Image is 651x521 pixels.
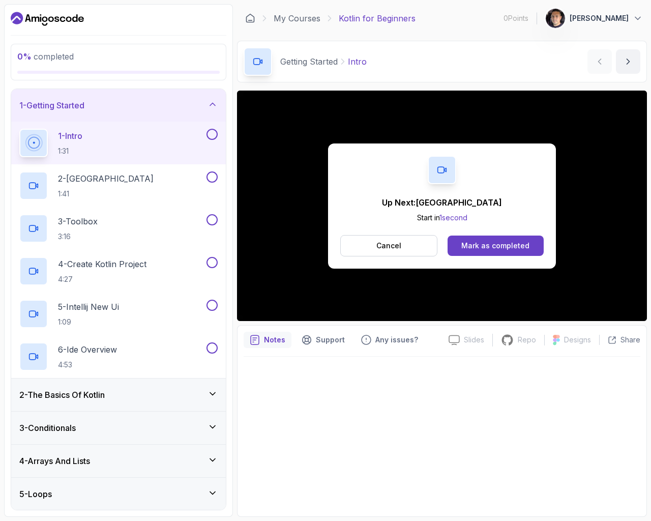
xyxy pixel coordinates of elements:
[19,342,218,371] button: 6-Ide Overview4:53
[11,445,226,477] button: 4-Arrays And Lists
[11,89,226,122] button: 1-Getting Started
[58,189,154,199] p: 1:41
[19,171,218,200] button: 2-[GEOGRAPHIC_DATA]1:41
[58,231,98,242] p: 3:16
[316,335,345,345] p: Support
[340,235,437,256] button: Cancel
[11,412,226,444] button: 3-Conditionals
[11,11,84,27] a: Dashboard
[19,257,218,285] button: 4-Create Kotlin Project4:27
[518,335,536,345] p: Repo
[58,343,117,356] p: 6 - Ide Overview
[274,12,320,24] a: My Courses
[339,12,416,24] p: Kotlin for Beginners
[19,129,218,157] button: 1-Intro1:31
[464,335,484,345] p: Slides
[376,241,401,251] p: Cancel
[19,422,76,434] h3: 3 - Conditionals
[382,213,502,223] p: Start in
[244,332,291,348] button: notes button
[58,130,82,142] p: 1 - Intro
[17,51,74,62] span: completed
[58,317,119,327] p: 1:09
[355,332,424,348] button: Feedback button
[375,335,418,345] p: Any issues?
[448,236,544,256] button: Mark as completed
[461,241,529,251] div: Mark as completed
[19,389,105,401] h3: 2 - The Basics Of Kotlin
[587,49,612,74] button: previous content
[58,274,146,284] p: 4:27
[545,8,643,28] button: user profile image[PERSON_NAME]
[19,214,218,243] button: 3-Toolbox3:16
[19,488,52,500] h3: 5 - Loops
[295,332,351,348] button: Support button
[504,13,528,23] p: 0 Points
[348,55,367,68] p: Intro
[616,49,640,74] button: next content
[11,379,226,411] button: 2-The Basics Of Kotlin
[58,146,82,156] p: 1:31
[564,335,591,345] p: Designs
[58,172,154,185] p: 2 - [GEOGRAPHIC_DATA]
[19,455,90,467] h3: 4 - Arrays And Lists
[280,55,338,68] p: Getting Started
[58,301,119,313] p: 5 - Intellij New Ui
[599,335,640,345] button: Share
[58,360,117,370] p: 4:53
[382,196,502,209] p: Up Next: [GEOGRAPHIC_DATA]
[19,99,84,111] h3: 1 - Getting Started
[58,258,146,270] p: 4 - Create Kotlin Project
[546,9,565,28] img: user profile image
[439,213,467,222] span: 1 second
[245,13,255,23] a: Dashboard
[264,335,285,345] p: Notes
[11,478,226,510] button: 5-Loops
[19,300,218,328] button: 5-Intellij New Ui1:09
[570,13,629,23] p: [PERSON_NAME]
[58,215,98,227] p: 3 - Toolbox
[620,335,640,345] p: Share
[237,91,647,321] iframe: 1 - Intro
[17,51,32,62] span: 0 %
